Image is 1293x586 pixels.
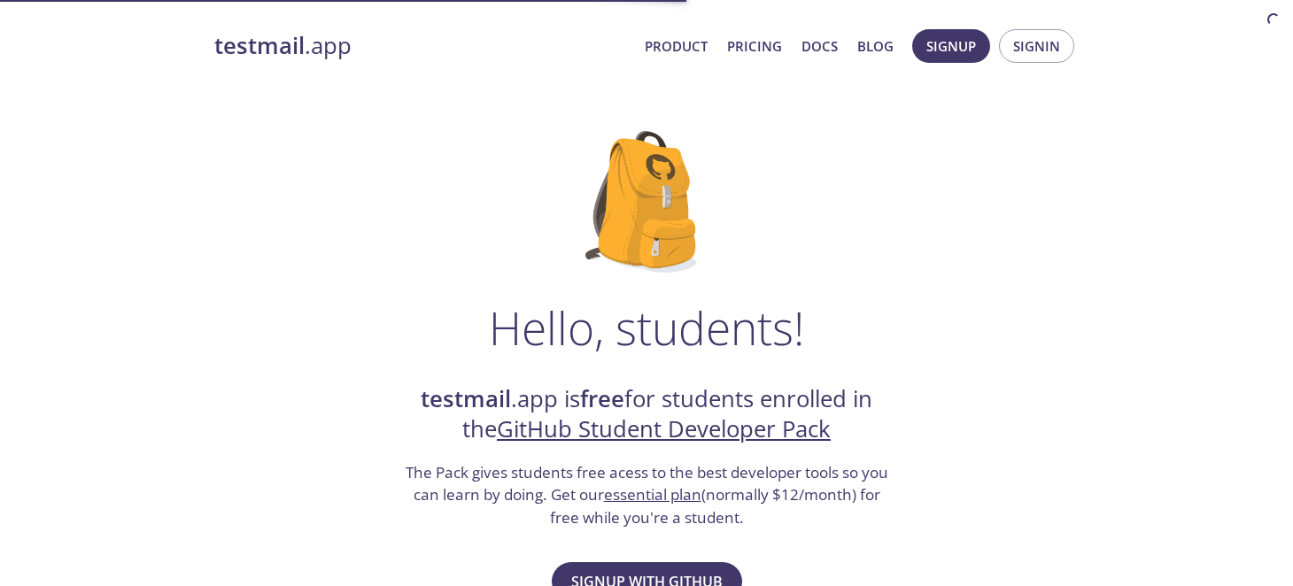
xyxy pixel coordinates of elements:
[214,30,305,61] strong: testmail
[645,35,708,58] a: Product
[604,484,701,505] a: essential plan
[421,383,511,414] strong: testmail
[801,35,838,58] a: Docs
[999,29,1074,63] button: Signin
[497,413,831,444] a: GitHub Student Developer Pack
[403,461,890,529] h3: The Pack gives students free acess to the best developer tools so you can learn by doing. Get our...
[1013,35,1060,58] span: Signin
[912,29,990,63] button: Signup
[926,35,976,58] span: Signup
[585,131,708,273] img: github-student-backpack.png
[857,35,894,58] a: Blog
[214,31,631,61] a: testmail.app
[489,301,804,354] h1: Hello, students!
[403,384,890,445] h2: .app is for students enrolled in the
[580,383,624,414] strong: free
[727,35,782,58] a: Pricing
